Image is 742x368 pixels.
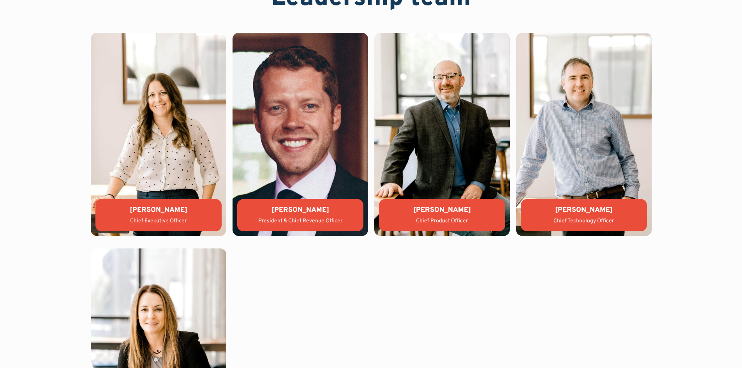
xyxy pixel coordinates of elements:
div: Chief Executive Officer [102,217,215,225]
div: Chief Technology Officer [527,217,641,225]
div: [PERSON_NAME] [243,205,357,215]
div: [PERSON_NAME] [385,205,499,215]
img: Matthew Groner [374,33,510,236]
img: Tony Compton [516,33,652,236]
div: President & Chief Revenue Officer [243,217,357,225]
img: Jason Wiley [233,33,368,236]
div: Chief Product Officer [385,217,499,225]
div: [PERSON_NAME] [527,205,641,215]
div: [PERSON_NAME] [102,205,215,215]
img: Lauren Donalson [91,33,226,236]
